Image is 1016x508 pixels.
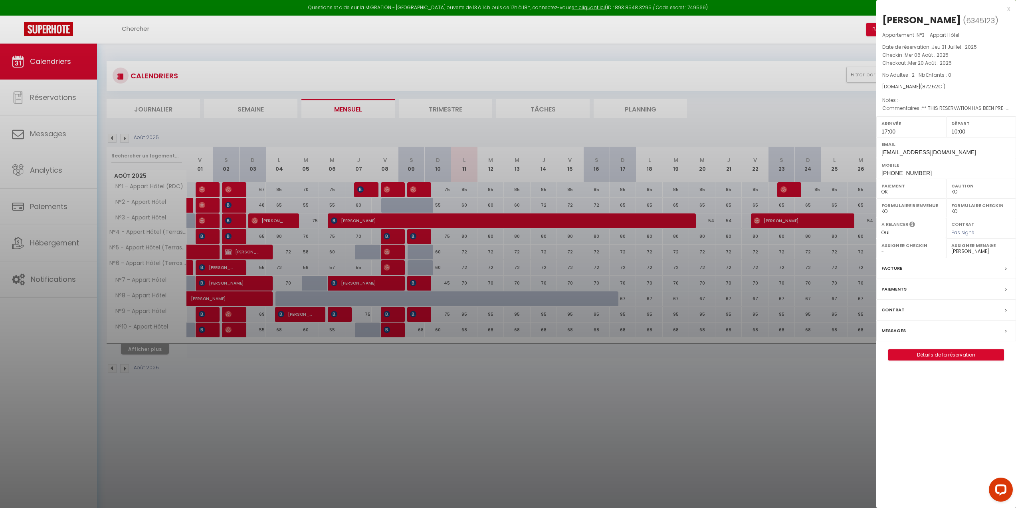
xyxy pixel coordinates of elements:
[889,350,1004,360] a: Détails de la réservation
[882,96,1010,104] p: Notes :
[882,31,1010,39] p: Appartement :
[881,161,1011,169] label: Mobile
[963,15,998,26] span: ( )
[909,221,915,230] i: Sélectionner OUI si vous souhaiter envoyer les séquences de messages post-checkout
[951,182,1011,190] label: Caution
[881,285,907,293] label: Paiements
[951,221,974,226] label: Contrat
[882,83,1010,91] div: [DOMAIN_NAME]
[881,221,908,228] label: A relancer
[932,44,977,50] span: Jeu 31 Juillet . 2025
[919,72,951,78] span: Nb Enfants : 0
[908,60,952,66] span: Mer 20 Août . 2025
[882,43,1010,51] p: Date de réservation :
[951,241,1011,249] label: Assigner Menage
[876,4,1010,14] div: x
[881,149,976,155] span: [EMAIL_ADDRESS][DOMAIN_NAME]
[951,120,1011,127] label: Départ
[920,83,945,90] span: ( € )
[881,264,902,273] label: Facture
[882,14,961,26] div: [PERSON_NAME]
[982,474,1016,508] iframe: LiveChat chat widget
[898,97,901,104] span: -
[882,72,951,78] span: Nb Adultes : 2 -
[881,241,941,249] label: Assigner Checkin
[881,182,941,190] label: Paiement
[882,104,1010,112] p: Commentaires :
[905,52,949,58] span: Mer 06 Août . 2025
[881,327,906,335] label: Messages
[951,128,965,135] span: 10:00
[922,83,938,90] span: 872.52
[881,170,932,176] span: [PHONE_NUMBER]
[951,229,974,236] span: Pas signé
[951,201,1011,209] label: Formulaire Checkin
[882,51,1010,59] p: Checkin :
[882,59,1010,67] p: Checkout :
[917,32,959,38] span: N°3 - Appart Hôtel
[881,201,941,209] label: Formulaire Bienvenue
[966,16,995,26] span: 6345123
[881,306,905,314] label: Contrat
[888,349,1004,361] button: Détails de la réservation
[881,128,895,135] span: 17:00
[881,120,941,127] label: Arrivée
[881,140,1011,148] label: Email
